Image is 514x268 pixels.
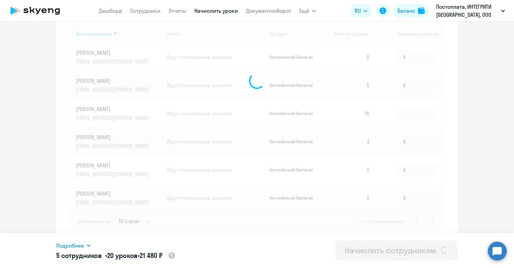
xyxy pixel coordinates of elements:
a: Дашборд [99,7,122,14]
button: RU [350,4,372,17]
div: Начислить сотрудникам [345,245,436,256]
a: Отчеты [169,7,186,14]
button: Постоплата, ИНТЕГРИТИ [GEOGRAPHIC_DATA], ООО [433,3,508,19]
img: balance [418,7,425,14]
a: Начислить уроки [194,7,238,14]
span: Подробнее [56,242,84,250]
a: Документооборот [246,7,291,14]
a: Сотрудники [130,7,161,14]
span: Ещё [299,7,309,15]
button: Начислить сотрудникам [335,240,458,261]
p: Постоплата, ИНТЕГРИТИ [GEOGRAPHIC_DATA], ООО [436,3,498,19]
div: Баланс [398,7,415,15]
h5: 5 сотрудников • • [56,251,176,261]
button: Ещё [299,4,316,17]
span: 20 уроков [107,251,138,260]
span: 21 480 ₽ [140,251,163,260]
button: Балансbalance [394,4,429,17]
span: RU [355,7,361,15]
